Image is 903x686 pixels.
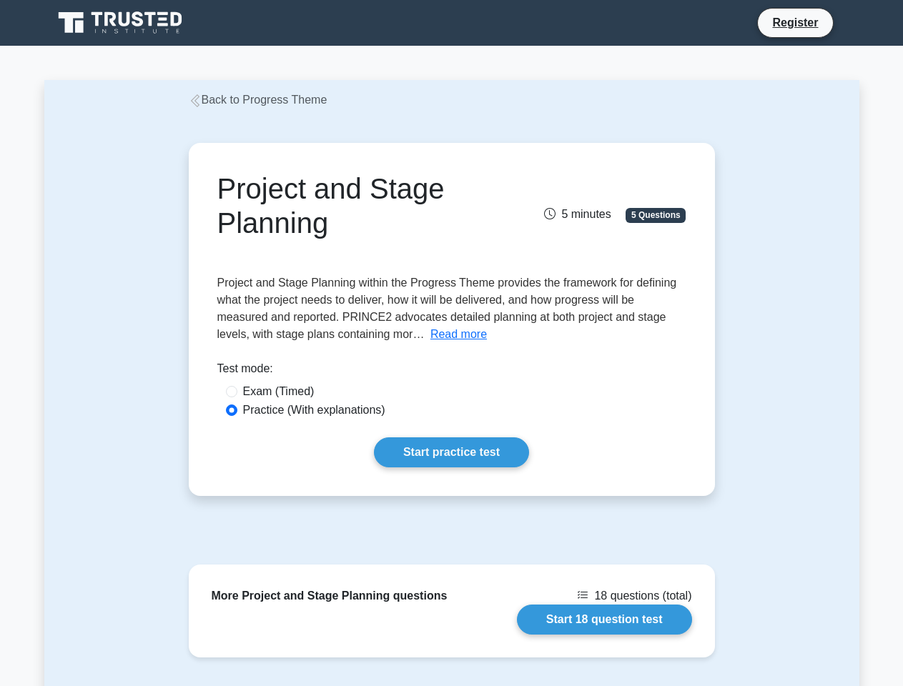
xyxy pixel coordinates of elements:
[374,437,529,467] a: Start practice test
[764,14,826,31] a: Register
[544,208,611,220] span: 5 minutes
[217,360,686,383] div: Test mode:
[517,605,692,635] a: Start 18 question test
[626,208,686,222] span: 5 Questions
[243,402,385,419] label: Practice (With explanations)
[217,277,677,340] span: Project and Stage Planning within the Progress Theme provides the framework for defining what the...
[189,94,327,106] a: Back to Progress Theme
[243,383,315,400] label: Exam (Timed)
[217,171,524,240] h1: Project and Stage Planning
[430,326,487,343] button: Read more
